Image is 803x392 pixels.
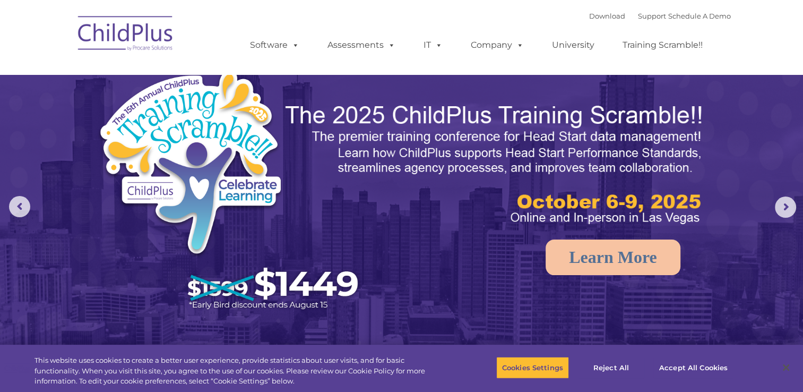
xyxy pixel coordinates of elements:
[413,35,453,56] a: IT
[317,35,406,56] a: Assessments
[774,356,798,379] button: Close
[668,12,731,20] a: Schedule A Demo
[546,240,680,275] a: Learn More
[148,114,193,122] span: Phone number
[638,12,666,20] a: Support
[653,356,733,379] button: Accept All Cookies
[589,12,625,20] a: Download
[612,35,713,56] a: Training Scramble!!
[460,35,534,56] a: Company
[496,356,569,379] button: Cookies Settings
[148,70,180,78] span: Last name
[239,35,310,56] a: Software
[34,355,442,387] div: This website uses cookies to create a better user experience, provide statistics about user visit...
[589,12,731,20] font: |
[578,356,644,379] button: Reject All
[73,8,179,62] img: ChildPlus by Procare Solutions
[541,35,605,56] a: University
